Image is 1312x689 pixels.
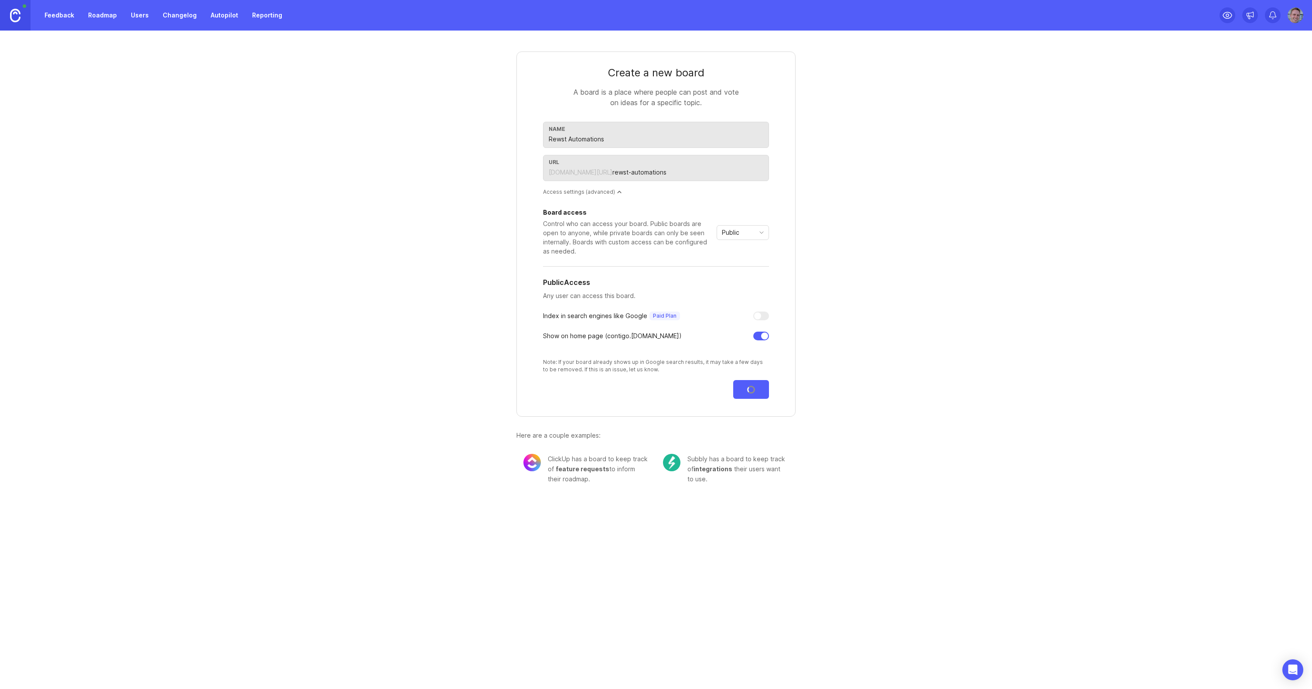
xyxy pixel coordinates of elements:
div: Board access [543,209,713,216]
p: Any user can access this board. [543,291,769,301]
input: feature-requests [612,168,763,177]
a: Paid Plan [647,312,680,320]
div: [DOMAIN_NAME][URL] [549,168,612,177]
div: Control who can access your board. Public boards are open to anyone, while private boards can onl... [543,219,713,256]
div: Here are a couple examples: [516,431,796,440]
p: Paid Plan [653,312,676,319]
a: Roadmap [83,7,122,23]
span: Public [722,228,739,237]
div: Access settings (advanced) [543,188,769,195]
div: toggle menu [717,225,769,240]
div: A board is a place where people can post and vote on ideas for a specific topic. [569,87,743,108]
div: Subbly has a board to keep track of their users want to use. [687,454,789,484]
svg: toggle icon [755,229,769,236]
div: Index in search engines like Google [543,311,680,321]
a: Feedback [39,7,79,23]
div: Create a new board [543,66,769,80]
div: Note: If your board already shows up in Google search results, it may take a few days to be remov... [543,358,769,373]
img: 8cacae02fdad0b0645cb845173069bf5.png [523,454,541,471]
span: integrations [694,465,732,473]
div: Show on home page ( contigo .[DOMAIN_NAME]) [543,331,682,341]
div: Open Intercom Messenger [1282,659,1303,680]
a: Autopilot [205,7,243,23]
div: ClickUp has a board to keep track of to inform their roadmap. [548,454,649,484]
a: Changelog [157,7,202,23]
img: c104e91677ce72f6b937eb7b5afb1e94.png [663,454,680,471]
div: url [549,159,763,165]
img: Canny Home [10,9,20,22]
div: Name [549,126,763,132]
input: Feature Requests [549,134,763,144]
img: Andrew Williams [1288,7,1303,23]
a: Users [126,7,154,23]
span: feature requests [556,465,609,473]
a: Reporting [247,7,287,23]
h5: Public Access [543,277,590,288]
